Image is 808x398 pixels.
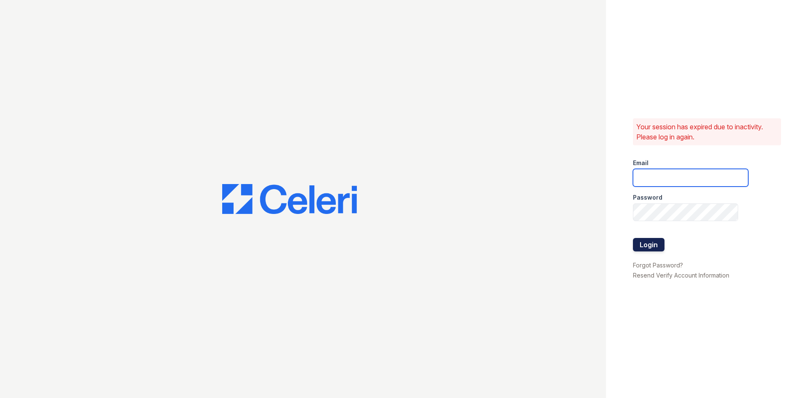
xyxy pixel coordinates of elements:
[633,262,683,269] a: Forgot Password?
[636,122,778,142] p: Your session has expired due to inactivity. Please log in again.
[633,272,729,279] a: Resend Verify Account Information
[633,238,664,251] button: Login
[222,184,357,214] img: CE_Logo_Blue-a8612792a0a2168367f1c8372b55b34899dd931a85d93a1a3d3e32e68fde9ad4.png
[633,159,649,167] label: Email
[633,193,662,202] label: Password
